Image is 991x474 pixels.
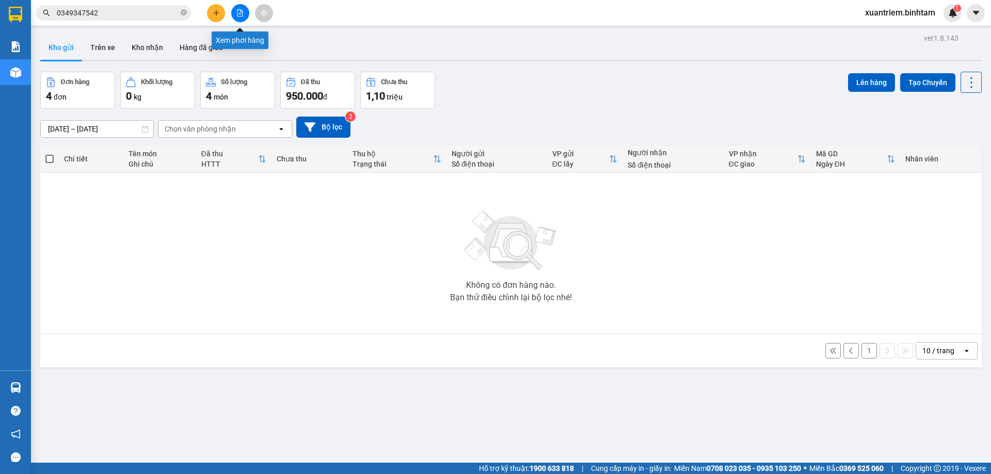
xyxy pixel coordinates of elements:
span: 1,10 [366,90,385,102]
div: Người nhận [628,149,718,157]
div: Người gửi [452,150,542,158]
div: Tên món [129,150,191,158]
span: Miền Bắc [809,463,884,474]
span: message [11,452,21,462]
th: Toggle SortBy [547,145,623,173]
button: Đã thu950.000đ [280,72,355,109]
span: Hỗ trợ kỹ thuật: [479,463,574,474]
svg: open [277,125,285,133]
button: Chưa thu1,10 triệu [360,72,435,109]
div: 10 / trang [922,346,954,356]
div: Số điện thoại [452,160,542,168]
button: Kho gửi [40,35,82,60]
div: Số điện thoại [628,161,718,169]
th: Toggle SortBy [724,145,811,173]
div: Bạn thử điều chỉnh lại bộ lọc nhé! [450,293,572,302]
span: close-circle [181,8,187,18]
div: VP gửi [552,150,610,158]
img: warehouse-icon [10,382,21,393]
div: Thu hộ [353,150,433,158]
div: Xem phơi hàng [212,31,268,49]
div: Chi tiết [64,155,118,163]
span: close-circle [181,9,187,15]
strong: 0369 525 060 [839,464,884,472]
span: | [582,463,583,474]
button: Khối lượng0kg [120,72,195,109]
strong: 0708 023 035 - 0935 103 250 [707,464,801,472]
div: Đơn hàng [61,78,89,86]
div: ĐC lấy [552,160,610,168]
span: đ [323,93,327,101]
th: Toggle SortBy [196,145,272,173]
span: question-circle [11,406,21,416]
strong: 1900 633 818 [530,464,574,472]
div: Mã GD [816,150,887,158]
button: plus [207,4,225,22]
div: Đã thu [301,78,320,86]
span: caret-down [971,8,981,18]
span: kg [134,93,141,101]
span: món [214,93,228,101]
button: Tạo Chuyến [900,73,955,92]
img: icon-new-feature [948,8,957,18]
span: 0941 78 2525 [37,36,144,56]
button: Đơn hàng4đơn [40,72,115,109]
span: BX Quảng Ngãi ĐT: [37,36,144,56]
div: Chọn văn phòng nhận [165,124,236,134]
span: Gửi: [4,59,19,69]
span: 0 [126,90,132,102]
span: plus [213,9,220,17]
sup: 1 [954,5,961,12]
img: logo [4,8,35,54]
div: ĐC giao [729,160,797,168]
span: | [891,463,893,474]
strong: CÔNG TY CP BÌNH TÂM [37,6,140,35]
span: 950.000 [286,90,323,102]
span: xuantriem.binhtam [857,6,944,19]
img: logo-vxr [9,7,22,22]
button: Hàng đã giao [171,35,231,60]
th: Toggle SortBy [347,145,446,173]
img: solution-icon [10,41,21,52]
button: Số lượng4món [200,72,275,109]
button: caret-down [967,4,985,22]
span: search [43,9,50,17]
div: VP nhận [729,150,797,158]
button: Lên hàng [848,73,895,92]
div: Khối lượng [141,78,172,86]
div: Chưa thu [381,78,407,86]
button: Kho nhận [123,35,171,60]
div: Chưa thu [277,155,342,163]
div: Trạng thái [353,160,433,168]
div: Không có đơn hàng nào. [466,281,556,289]
sup: 2 [345,111,356,122]
div: Ghi chú [129,160,191,168]
div: HTTT [201,160,259,168]
span: 4 [206,90,212,102]
div: Số lượng [221,78,247,86]
button: file-add [231,4,249,22]
span: ⚪️ [804,466,807,470]
th: Toggle SortBy [811,145,900,173]
span: 1 [955,5,959,12]
span: đơn [54,93,67,101]
input: Tìm tên, số ĐT hoặc mã đơn [57,7,179,19]
button: 1 [861,343,877,358]
span: BX [PERSON_NAME][GEOGRAPHIC_DATA][PERSON_NAME] - [4,59,151,79]
button: Bộ lọc [296,117,350,138]
span: triệu [387,93,403,101]
span: copyright [934,465,941,472]
span: aim [260,9,267,17]
span: Cung cấp máy in - giấy in: [591,463,672,474]
img: warehouse-icon [10,67,21,78]
svg: open [963,347,971,355]
img: svg+xml;base64,PHN2ZyBjbGFzcz0ibGlzdC1wbHVnX19zdmciIHhtbG5zPSJodHRwOi8vd3d3LnczLm9yZy8yMDAwL3N2Zy... [459,205,563,277]
div: Ngày ĐH [816,160,887,168]
span: 4 [46,90,52,102]
button: aim [255,4,273,22]
span: notification [11,429,21,439]
div: ver 1.8.143 [924,32,958,44]
div: Nhân viên [905,155,977,163]
input: Select a date range. [41,121,153,137]
span: file-add [236,9,244,17]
